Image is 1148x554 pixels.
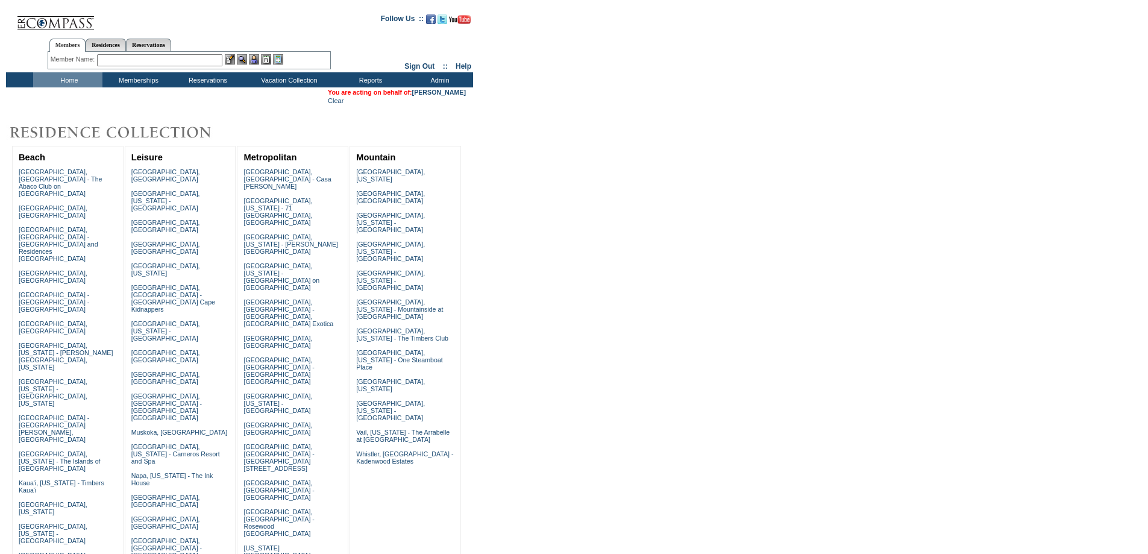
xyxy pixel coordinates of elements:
[381,13,424,28] td: Follow Us ::
[412,89,466,96] a: [PERSON_NAME]
[243,421,312,436] a: [GEOGRAPHIC_DATA], [GEOGRAPHIC_DATA]
[404,72,473,87] td: Admin
[438,18,447,25] a: Follow us on Twitter
[356,269,425,291] a: [GEOGRAPHIC_DATA], [US_STATE] - [GEOGRAPHIC_DATA]
[19,168,102,197] a: [GEOGRAPHIC_DATA], [GEOGRAPHIC_DATA] - The Abaco Club on [GEOGRAPHIC_DATA]
[131,241,200,255] a: [GEOGRAPHIC_DATA], [GEOGRAPHIC_DATA]
[243,153,296,162] a: Metropolitan
[19,450,101,472] a: [GEOGRAPHIC_DATA], [US_STATE] - The Islands of [GEOGRAPHIC_DATA]
[273,54,283,65] img: b_calculator.gif
[243,392,312,414] a: [GEOGRAPHIC_DATA], [US_STATE] - [GEOGRAPHIC_DATA]
[19,320,87,335] a: [GEOGRAPHIC_DATA], [GEOGRAPHIC_DATA]
[131,515,200,530] a: [GEOGRAPHIC_DATA], [GEOGRAPHIC_DATA]
[356,212,425,233] a: [GEOGRAPHIC_DATA], [US_STATE] - [GEOGRAPHIC_DATA]
[131,190,200,212] a: [GEOGRAPHIC_DATA], [US_STATE] - [GEOGRAPHIC_DATA]
[356,429,450,443] a: Vail, [US_STATE] - The Arrabelle at [GEOGRAPHIC_DATA]
[356,190,425,204] a: [GEOGRAPHIC_DATA], [GEOGRAPHIC_DATA]
[131,494,200,508] a: [GEOGRAPHIC_DATA], [GEOGRAPHIC_DATA]
[131,168,200,183] a: [GEOGRAPHIC_DATA], [GEOGRAPHIC_DATA]
[19,269,87,284] a: [GEOGRAPHIC_DATA], [GEOGRAPHIC_DATA]
[19,226,98,262] a: [GEOGRAPHIC_DATA], [GEOGRAPHIC_DATA] - [GEOGRAPHIC_DATA] and Residences [GEOGRAPHIC_DATA]
[131,392,202,421] a: [GEOGRAPHIC_DATA], [GEOGRAPHIC_DATA] - [GEOGRAPHIC_DATA] [GEOGRAPHIC_DATA]
[356,450,453,465] a: Whistler, [GEOGRAPHIC_DATA] - Kadenwood Estates
[131,284,215,313] a: [GEOGRAPHIC_DATA], [GEOGRAPHIC_DATA] - [GEOGRAPHIC_DATA] Cape Kidnappers
[426,14,436,24] img: Become our fan on Facebook
[243,168,331,190] a: [GEOGRAPHIC_DATA], [GEOGRAPHIC_DATA] - Casa [PERSON_NAME]
[19,378,87,407] a: [GEOGRAPHIC_DATA], [US_STATE] - [GEOGRAPHIC_DATA], [US_STATE]
[243,508,314,537] a: [GEOGRAPHIC_DATA], [GEOGRAPHIC_DATA] - Rosewood [GEOGRAPHIC_DATA]
[243,262,319,291] a: [GEOGRAPHIC_DATA], [US_STATE] - [GEOGRAPHIC_DATA] on [GEOGRAPHIC_DATA]
[51,54,97,65] div: Member Name:
[356,349,443,371] a: [GEOGRAPHIC_DATA], [US_STATE] - One Steamboat Place
[243,479,314,501] a: [GEOGRAPHIC_DATA], [GEOGRAPHIC_DATA] - [GEOGRAPHIC_DATA]
[243,356,314,385] a: [GEOGRAPHIC_DATA], [GEOGRAPHIC_DATA] - [GEOGRAPHIC_DATA] [GEOGRAPHIC_DATA]
[356,298,443,320] a: [GEOGRAPHIC_DATA], [US_STATE] - Mountainside at [GEOGRAPHIC_DATA]
[19,414,89,443] a: [GEOGRAPHIC_DATA] - [GEOGRAPHIC_DATA][PERSON_NAME], [GEOGRAPHIC_DATA]
[19,479,104,494] a: Kaua'i, [US_STATE] - Timbers Kaua'i
[243,233,338,255] a: [GEOGRAPHIC_DATA], [US_STATE] - [PERSON_NAME][GEOGRAPHIC_DATA]
[19,342,113,371] a: [GEOGRAPHIC_DATA], [US_STATE] - [PERSON_NAME][GEOGRAPHIC_DATA], [US_STATE]
[6,121,241,145] img: Destinations by Exclusive Resorts
[356,168,425,183] a: [GEOGRAPHIC_DATA], [US_STATE]
[126,39,171,51] a: Reservations
[131,371,200,385] a: [GEOGRAPHIC_DATA], [GEOGRAPHIC_DATA]
[49,39,86,52] a: Members
[131,472,213,486] a: Napa, [US_STATE] - The Ink House
[19,204,87,219] a: [GEOGRAPHIC_DATA], [GEOGRAPHIC_DATA]
[241,72,334,87] td: Vacation Collection
[102,72,172,87] td: Memberships
[249,54,259,65] img: Impersonate
[404,62,434,71] a: Sign Out
[225,54,235,65] img: b_edit.gif
[16,6,95,31] img: Compass Home
[449,15,471,24] img: Subscribe to our YouTube Channel
[19,291,89,313] a: [GEOGRAPHIC_DATA] - [GEOGRAPHIC_DATA] - [GEOGRAPHIC_DATA]
[328,97,343,104] a: Clear
[356,241,425,262] a: [GEOGRAPHIC_DATA], [US_STATE] - [GEOGRAPHIC_DATA]
[243,335,312,349] a: [GEOGRAPHIC_DATA], [GEOGRAPHIC_DATA]
[33,72,102,87] td: Home
[334,72,404,87] td: Reports
[356,153,395,162] a: Mountain
[237,54,247,65] img: View
[456,62,471,71] a: Help
[172,72,241,87] td: Reservations
[426,18,436,25] a: Become our fan on Facebook
[131,153,163,162] a: Leisure
[19,523,87,544] a: [GEOGRAPHIC_DATA], [US_STATE] - [GEOGRAPHIC_DATA]
[86,39,126,51] a: Residences
[6,18,16,19] img: i.gif
[243,197,312,226] a: [GEOGRAPHIC_DATA], [US_STATE] - 71 [GEOGRAPHIC_DATA], [GEOGRAPHIC_DATA]
[131,320,200,342] a: [GEOGRAPHIC_DATA], [US_STATE] - [GEOGRAPHIC_DATA]
[443,62,448,71] span: ::
[356,378,425,392] a: [GEOGRAPHIC_DATA], [US_STATE]
[131,349,200,364] a: [GEOGRAPHIC_DATA], [GEOGRAPHIC_DATA]
[261,54,271,65] img: Reservations
[449,18,471,25] a: Subscribe to our YouTube Channel
[438,14,447,24] img: Follow us on Twitter
[243,298,333,327] a: [GEOGRAPHIC_DATA], [GEOGRAPHIC_DATA] - [GEOGRAPHIC_DATA], [GEOGRAPHIC_DATA] Exotica
[328,89,466,96] span: You are acting on behalf of:
[19,501,87,515] a: [GEOGRAPHIC_DATA], [US_STATE]
[131,429,227,436] a: Muskoka, [GEOGRAPHIC_DATA]
[356,400,425,421] a: [GEOGRAPHIC_DATA], [US_STATE] - [GEOGRAPHIC_DATA]
[243,443,314,472] a: [GEOGRAPHIC_DATA], [GEOGRAPHIC_DATA] - [GEOGRAPHIC_DATA][STREET_ADDRESS]
[131,219,200,233] a: [GEOGRAPHIC_DATA], [GEOGRAPHIC_DATA]
[356,327,448,342] a: [GEOGRAPHIC_DATA], [US_STATE] - The Timbers Club
[19,153,45,162] a: Beach
[131,262,200,277] a: [GEOGRAPHIC_DATA], [US_STATE]
[131,443,220,465] a: [GEOGRAPHIC_DATA], [US_STATE] - Carneros Resort and Spa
